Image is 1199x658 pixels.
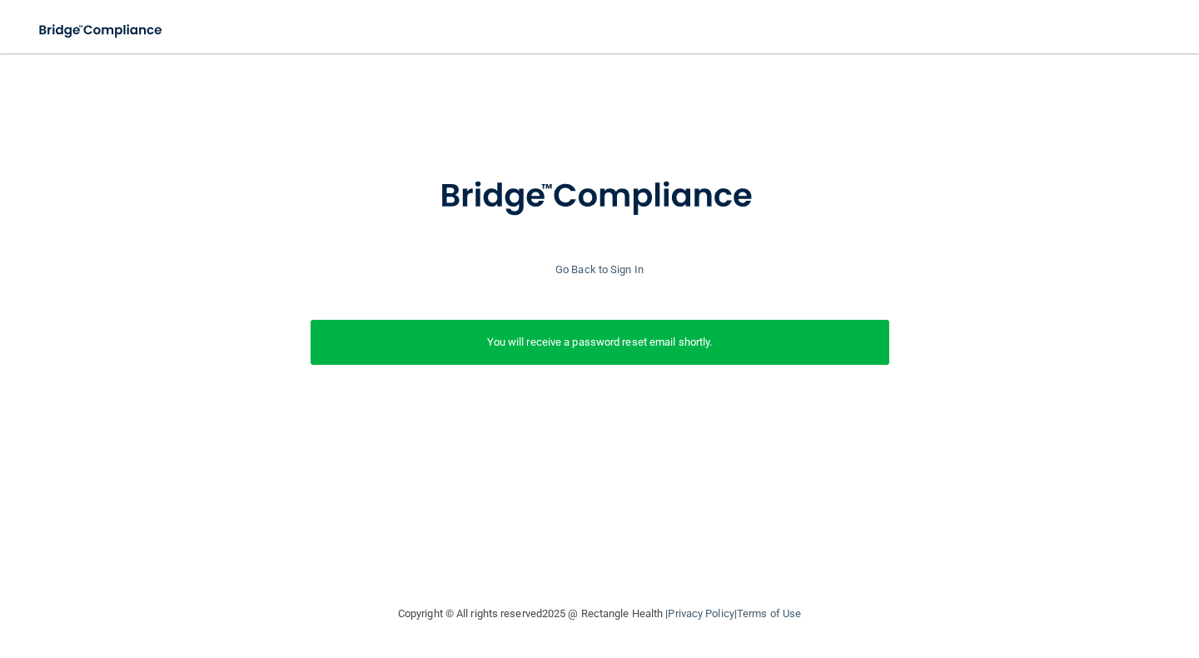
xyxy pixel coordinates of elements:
div: Copyright © All rights reserved 2025 @ Rectangle Health | | [296,587,903,641]
img: bridge_compliance_login_screen.278c3ca4.svg [25,13,178,47]
a: Privacy Policy [668,607,734,620]
img: bridge_compliance_login_screen.278c3ca4.svg [405,153,794,240]
p: You will receive a password reset email shortly. [323,332,877,352]
a: Terms of Use [737,607,801,620]
a: Go Back to Sign In [555,263,644,276]
iframe: Drift Widget Chat Controller [911,540,1179,606]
